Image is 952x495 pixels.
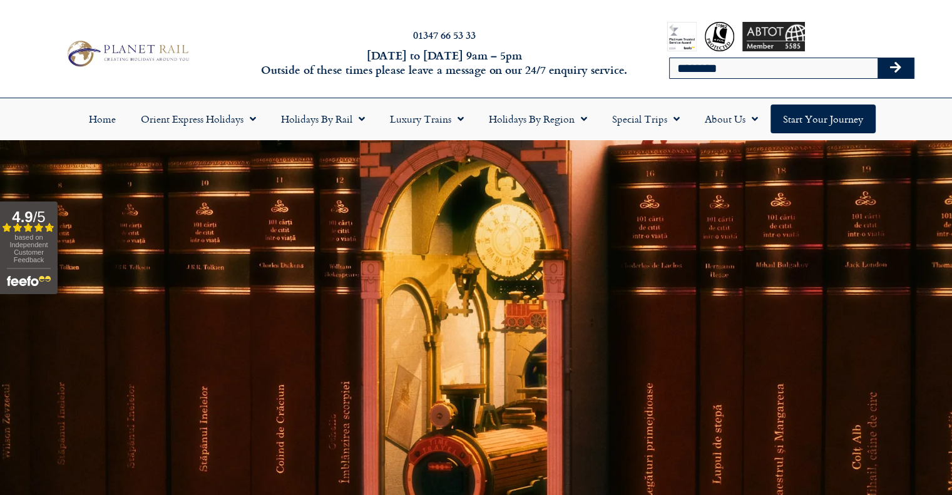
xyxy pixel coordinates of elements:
img: Planet Rail Train Holidays Logo [62,38,192,69]
a: Special Trips [600,105,692,133]
button: Search [878,58,914,78]
a: Holidays by Region [476,105,600,133]
a: About Us [692,105,770,133]
a: Luxury Trains [377,105,476,133]
h6: [DATE] to [DATE] 9am – 5pm Outside of these times please leave a message on our 24/7 enquiry serv... [257,48,632,78]
a: Holidays by Rail [269,105,377,133]
a: Orient Express Holidays [128,105,269,133]
a: Home [76,105,128,133]
a: Start your Journey [770,105,876,133]
a: 01347 66 53 33 [413,28,476,42]
nav: Menu [6,105,946,133]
